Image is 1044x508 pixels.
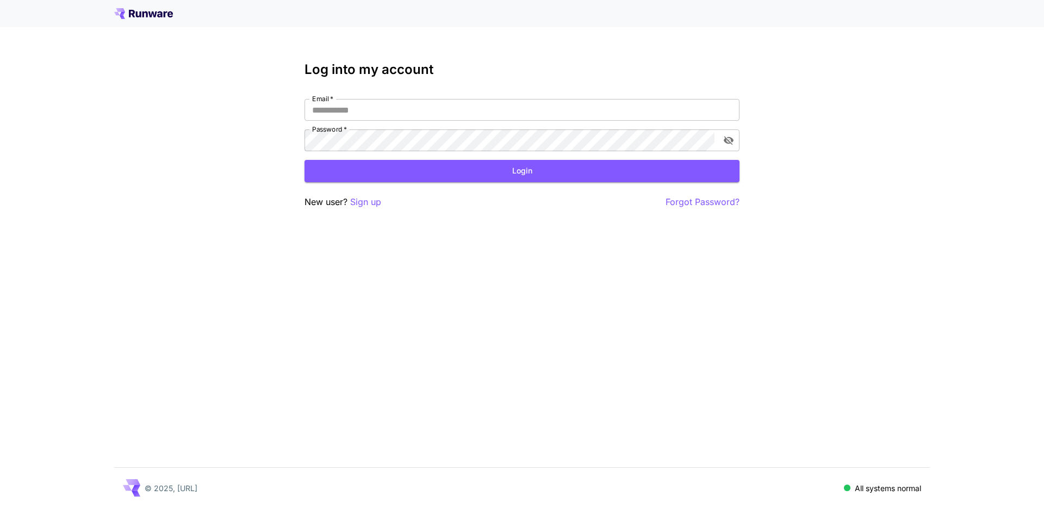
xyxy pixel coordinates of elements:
button: Sign up [350,195,381,209]
button: Forgot Password? [666,195,739,209]
button: toggle password visibility [719,131,738,150]
p: All systems normal [855,482,921,494]
p: New user? [304,195,381,209]
label: Password [312,125,347,134]
h3: Log into my account [304,62,739,77]
p: © 2025, [URL] [145,482,197,494]
label: Email [312,94,333,103]
button: Login [304,160,739,182]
